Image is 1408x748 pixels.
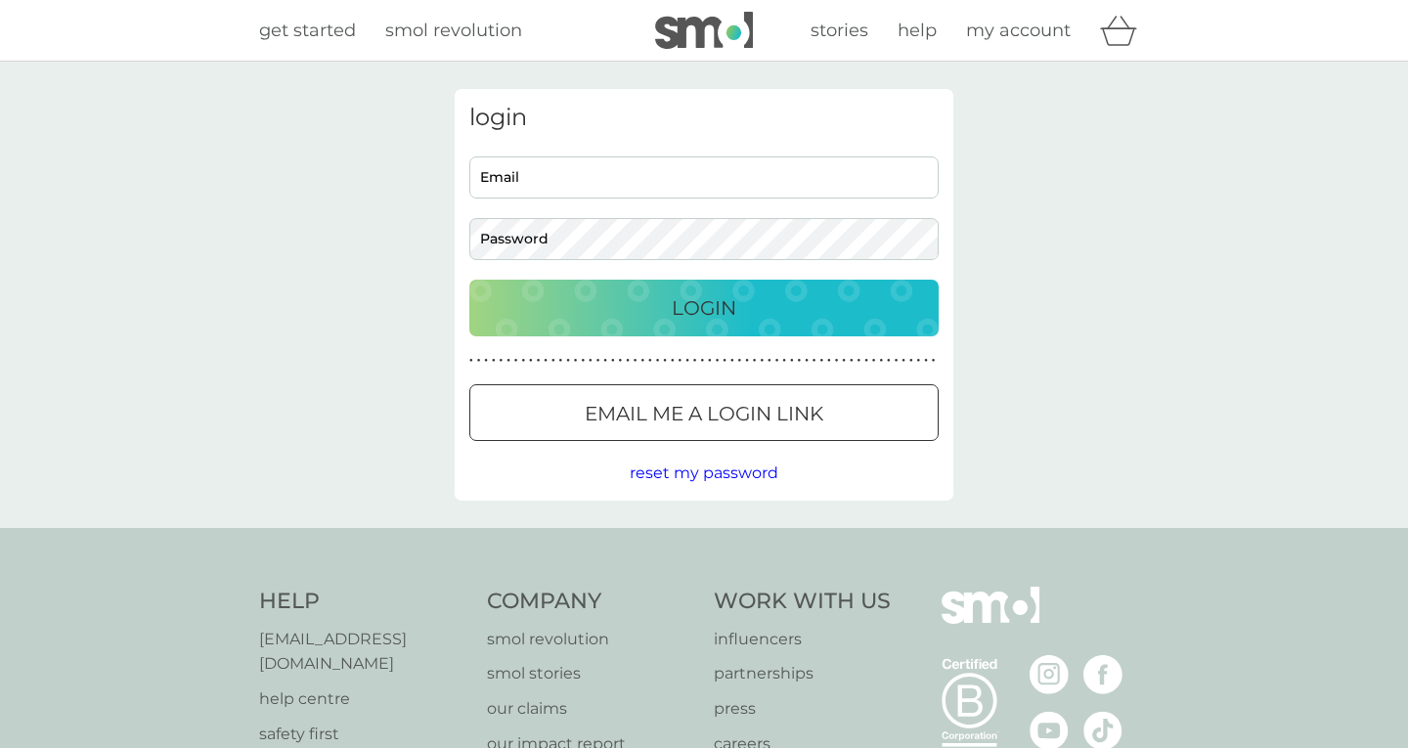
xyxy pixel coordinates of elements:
p: ● [596,356,600,366]
p: ● [730,356,734,366]
a: partnerships [714,661,891,686]
p: ● [559,356,563,366]
p: ● [887,356,891,366]
p: ● [484,356,488,366]
a: stories [811,17,868,45]
span: get started [259,20,356,41]
a: help [898,17,937,45]
button: Login [469,280,939,336]
a: my account [966,17,1071,45]
button: Email me a login link [469,384,939,441]
a: press [714,696,891,722]
p: ● [902,356,905,366]
p: ● [909,356,913,366]
p: influencers [714,627,891,652]
p: ● [693,356,697,366]
p: ● [514,356,518,366]
p: ● [782,356,786,366]
p: ● [626,356,630,366]
p: ● [864,356,868,366]
div: basket [1100,11,1149,50]
p: ● [827,356,831,366]
h4: Help [259,587,467,617]
p: ● [603,356,607,366]
p: ● [544,356,548,366]
p: ● [798,356,802,366]
span: my account [966,20,1071,41]
p: ● [842,356,846,366]
p: ● [716,356,720,366]
p: ● [738,356,742,366]
p: ● [775,356,779,366]
p: ● [589,356,593,366]
p: ● [500,356,504,366]
p: ● [619,356,623,366]
img: smol [942,587,1039,653]
p: ● [581,356,585,366]
a: safety first [259,722,467,747]
img: visit the smol Facebook page [1083,655,1122,694]
span: smol revolution [385,20,522,41]
p: ● [521,356,525,366]
img: visit the smol Instagram page [1030,655,1069,694]
p: Login [672,292,736,324]
p: ● [813,356,816,366]
a: help centre [259,686,467,712]
p: ● [671,356,675,366]
p: ● [656,356,660,366]
a: smol revolution [487,627,695,652]
button: reset my password [630,461,778,486]
a: [EMAIL_ADDRESS][DOMAIN_NAME] [259,627,467,677]
p: ● [640,356,644,366]
a: our claims [487,696,695,722]
h3: login [469,104,939,132]
p: ● [924,356,928,366]
p: ● [551,356,555,366]
p: Email me a login link [585,398,823,429]
h4: Company [487,587,695,617]
p: ● [634,356,638,366]
p: ● [768,356,771,366]
p: ● [872,356,876,366]
p: ● [700,356,704,366]
p: ● [858,356,861,366]
p: ● [611,356,615,366]
span: help [898,20,937,41]
a: smol revolution [385,17,522,45]
a: smol stories [487,661,695,686]
p: ● [492,356,496,366]
span: reset my password [630,463,778,482]
p: ● [760,356,764,366]
p: ● [663,356,667,366]
p: ● [477,356,481,366]
p: ● [745,356,749,366]
p: ● [917,356,921,366]
p: ● [506,356,510,366]
p: ● [753,356,757,366]
p: ● [537,356,541,366]
p: ● [529,356,533,366]
p: ● [708,356,712,366]
p: ● [835,356,839,366]
p: ● [648,356,652,366]
p: ● [685,356,689,366]
h4: Work With Us [714,587,891,617]
p: ● [790,356,794,366]
p: ● [879,356,883,366]
img: smol [655,12,753,49]
p: ● [932,356,936,366]
p: ● [723,356,726,366]
p: ● [895,356,899,366]
p: ● [469,356,473,366]
p: ● [566,356,570,366]
p: ● [819,356,823,366]
a: get started [259,17,356,45]
p: ● [850,356,854,366]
